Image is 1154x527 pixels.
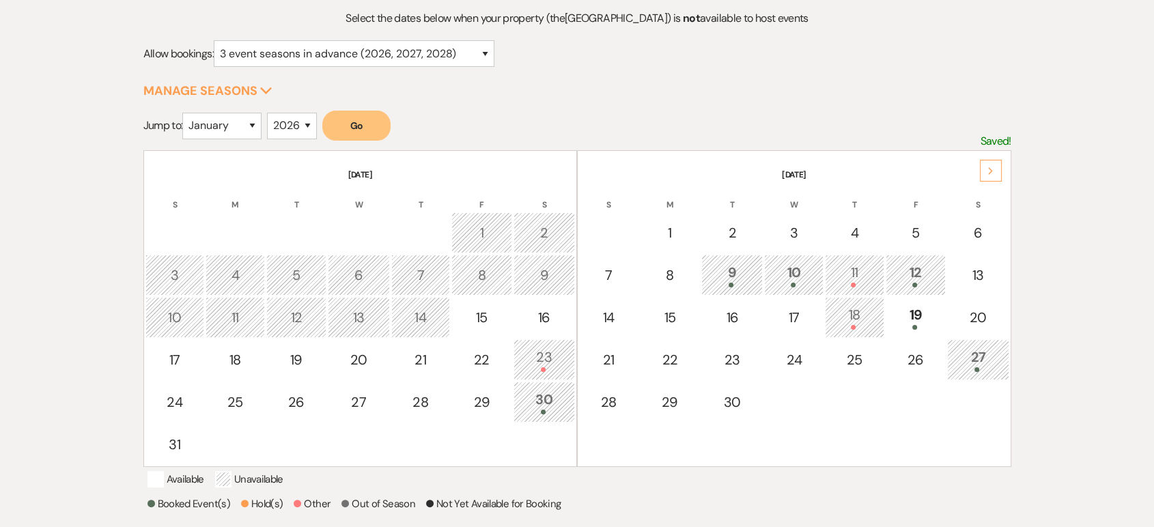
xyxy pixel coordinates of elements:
[274,392,319,412] div: 26
[893,304,938,330] div: 19
[772,223,816,243] div: 3
[521,347,567,372] div: 23
[647,392,692,412] div: 29
[153,392,197,412] div: 24
[143,118,183,132] span: Jump to:
[521,265,567,285] div: 9
[647,307,692,328] div: 15
[322,111,391,141] button: Go
[153,434,197,455] div: 31
[709,307,755,328] div: 16
[328,182,389,211] th: W
[709,223,755,243] div: 2
[143,85,272,97] button: Manage Seasons
[213,265,257,285] div: 4
[335,350,382,370] div: 20
[143,46,214,61] span: Allow bookings:
[147,471,204,487] p: Available
[206,182,265,211] th: M
[451,182,511,211] th: F
[513,182,575,211] th: S
[213,392,257,412] div: 25
[832,304,877,330] div: 18
[893,262,938,287] div: 12
[341,496,415,512] p: Out of Season
[579,152,1009,181] th: [DATE]
[426,496,561,512] p: Not Yet Available for Booking
[145,152,576,181] th: [DATE]
[521,223,567,243] div: 2
[647,265,692,285] div: 8
[459,265,504,285] div: 8
[153,350,197,370] div: 17
[683,11,700,25] strong: not
[399,350,443,370] div: 21
[647,223,692,243] div: 1
[772,350,816,370] div: 24
[955,307,1001,328] div: 20
[294,496,330,512] p: Other
[459,307,504,328] div: 15
[832,262,877,287] div: 11
[886,182,946,211] th: F
[832,223,877,243] div: 4
[955,347,1001,372] div: 27
[266,182,326,211] th: T
[772,262,816,287] div: 10
[764,182,824,211] th: W
[947,182,1009,211] th: S
[709,392,755,412] div: 30
[893,350,938,370] div: 26
[391,182,451,211] th: T
[274,307,319,328] div: 12
[145,182,205,211] th: S
[893,223,938,243] div: 5
[399,265,443,285] div: 7
[459,392,504,412] div: 29
[521,307,567,328] div: 16
[955,223,1001,243] div: 6
[709,350,755,370] div: 23
[579,182,638,211] th: S
[587,307,631,328] div: 14
[647,350,692,370] div: 22
[459,350,504,370] div: 22
[147,496,230,512] p: Booked Event(s)
[980,132,1011,150] p: Saved!
[153,265,197,285] div: 3
[955,265,1001,285] div: 13
[832,350,877,370] div: 25
[772,307,816,328] div: 17
[335,392,382,412] div: 27
[251,10,902,27] p: Select the dates below when your property (the [GEOGRAPHIC_DATA] ) is available to host events
[701,182,763,211] th: T
[399,307,443,328] div: 14
[274,350,319,370] div: 19
[399,392,443,412] div: 28
[587,392,631,412] div: 28
[521,389,567,414] div: 30
[241,496,283,512] p: Hold(s)
[825,182,884,211] th: T
[274,265,319,285] div: 5
[587,350,631,370] div: 21
[213,350,257,370] div: 18
[153,307,197,328] div: 10
[335,265,382,285] div: 6
[459,223,504,243] div: 1
[709,262,755,287] div: 9
[335,307,382,328] div: 13
[215,471,283,487] p: Unavailable
[213,307,257,328] div: 11
[587,265,631,285] div: 7
[640,182,700,211] th: M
